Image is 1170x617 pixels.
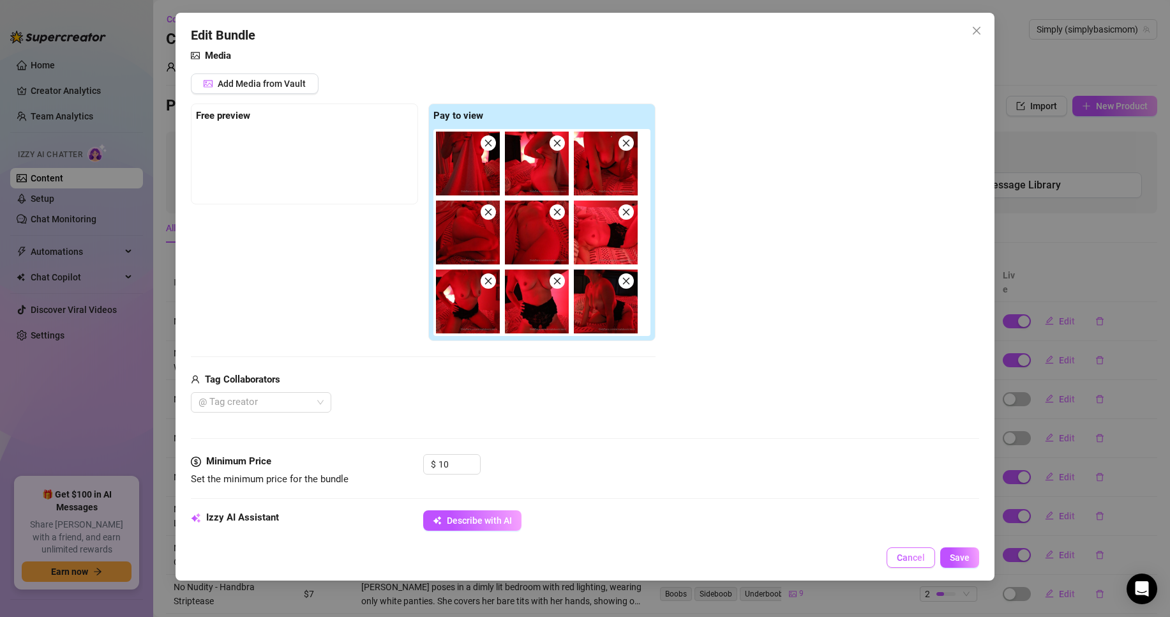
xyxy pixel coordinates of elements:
[436,201,500,264] img: media
[191,73,319,94] button: Add Media from Vault
[484,208,493,217] span: close
[505,201,569,264] img: media
[950,552,970,563] span: Save
[622,277,631,286] span: close
[553,208,562,217] span: close
[218,79,306,89] span: Add Media from Vault
[191,473,349,485] span: Set the minimum price for the bundle
[205,50,231,61] strong: Media
[484,277,493,286] span: close
[191,372,200,388] span: user
[205,374,280,385] strong: Tag Collaborators
[971,26,982,36] span: close
[196,110,250,121] strong: Free preview
[204,79,213,88] span: picture
[574,132,638,195] img: media
[436,270,500,333] img: media
[447,515,512,526] span: Describe with AI
[505,132,569,195] img: media
[206,512,279,523] strong: Izzy AI Assistant
[622,139,631,148] span: close
[897,552,925,563] span: Cancel
[887,547,935,568] button: Cancel
[553,277,562,286] span: close
[436,132,500,195] img: media
[622,208,631,217] span: close
[191,49,200,64] span: picture
[574,270,638,333] img: media
[966,20,987,41] button: Close
[505,270,569,333] img: media
[191,26,255,45] span: Edit Bundle
[940,547,979,568] button: Save
[574,201,638,264] img: media
[1127,574,1157,604] div: Open Intercom Messenger
[433,110,483,121] strong: Pay to view
[484,139,493,148] span: close
[553,139,562,148] span: close
[423,510,521,531] button: Describe with AI
[206,455,271,467] strong: Minimum Price
[191,454,201,469] span: dollar
[966,26,987,36] span: Close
